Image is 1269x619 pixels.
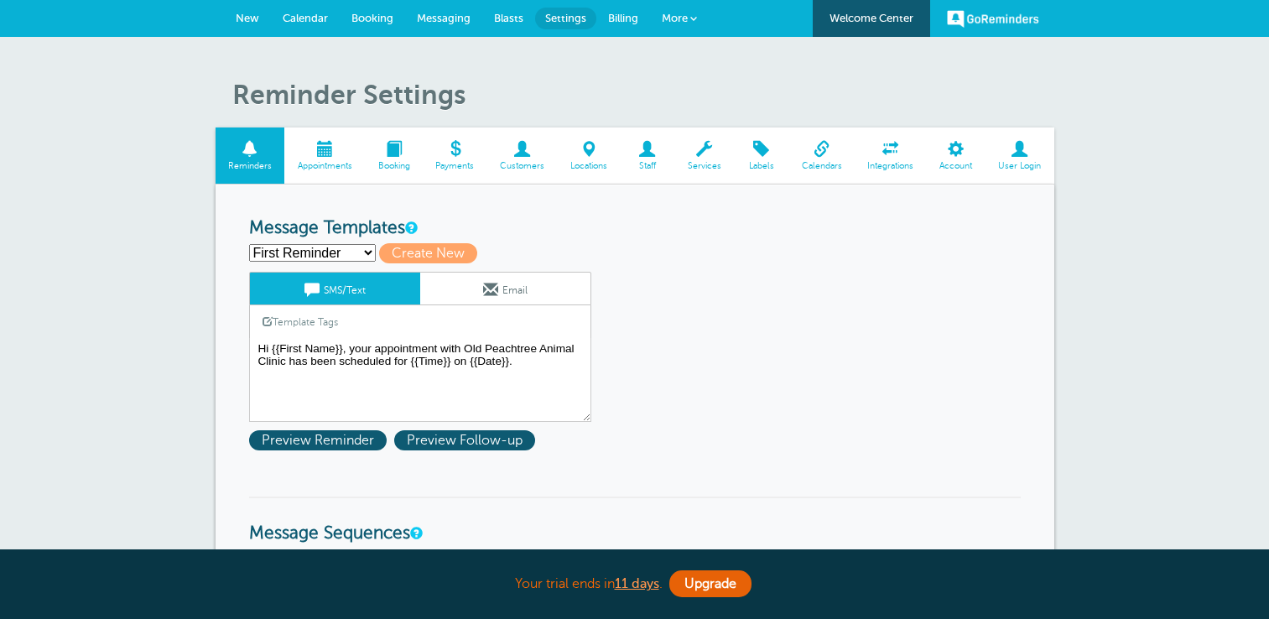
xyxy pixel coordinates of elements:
textarea: Hi {{First Name}}, your appointment with Old Peachtree Animal Clinic has been scheduled for {{Tim... [249,338,591,422]
span: Calendars [797,161,846,171]
span: Customers [496,161,549,171]
span: More [662,12,688,24]
span: Billing [608,12,638,24]
a: Labels [734,127,788,184]
a: Preview Follow-up [394,433,539,448]
a: Message Sequences allow you to setup multiple reminder schedules that can use different Message T... [410,528,420,538]
h3: Message Templates [249,218,1021,239]
span: Calendar [283,12,328,24]
a: Account [927,127,986,184]
a: Create New [379,246,485,261]
span: Settings [545,12,586,24]
span: User Login [994,161,1046,171]
span: Preview Follow-up [394,430,535,450]
h3: Message Sequences [249,497,1021,544]
a: 11 days [615,576,659,591]
a: Calendars [788,127,855,184]
a: Customers [487,127,558,184]
span: Services [683,161,726,171]
span: Labels [742,161,780,171]
span: Blasts [494,12,523,24]
a: Staff [620,127,674,184]
a: Upgrade [669,570,752,597]
a: User Login [986,127,1054,184]
a: Payments [423,127,487,184]
span: Payments [431,161,479,171]
a: Template Tags [250,305,351,338]
a: This is the wording for your reminder and follow-up messages. You can create multiple templates i... [405,222,415,233]
span: Account [935,161,977,171]
a: Preview Reminder [249,433,394,448]
span: Reminders [224,161,277,171]
span: Create New [379,243,477,263]
a: Email [420,273,590,304]
div: Your trial ends in . [216,566,1054,602]
span: Booking [373,161,414,171]
a: Appointments [284,127,365,184]
a: Services [674,127,734,184]
span: Booking [351,12,393,24]
a: Settings [535,8,596,29]
span: Preview Reminder [249,430,387,450]
span: Messaging [417,12,471,24]
span: Integrations [863,161,918,171]
span: Locations [566,161,612,171]
h1: Reminder Settings [232,79,1054,111]
span: New [236,12,259,24]
span: Appointments [293,161,356,171]
span: Staff [628,161,666,171]
a: Integrations [855,127,927,184]
a: SMS/Text [250,273,420,304]
a: Booking [365,127,423,184]
a: Locations [558,127,621,184]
